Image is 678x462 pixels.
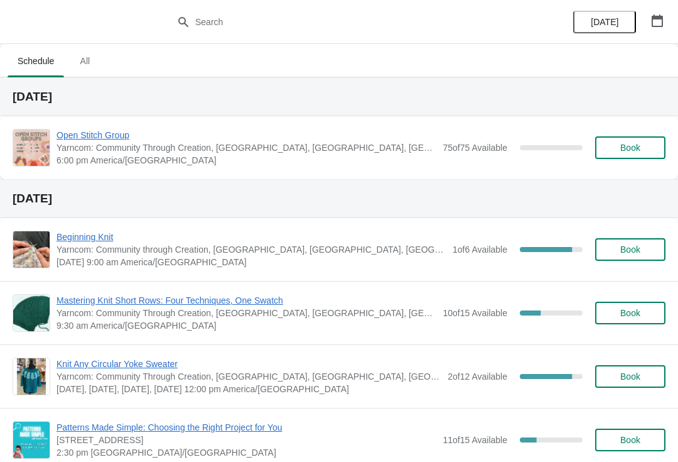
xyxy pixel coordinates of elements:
span: 1 of 6 Available [453,245,507,255]
span: 9:30 am America/[GEOGRAPHIC_DATA] [56,319,436,332]
h2: [DATE] [13,192,665,205]
button: Book [595,136,665,159]
span: Yarncom: Community Through Creation, [GEOGRAPHIC_DATA], [GEOGRAPHIC_DATA], [GEOGRAPHIC_DATA] [56,141,436,154]
span: Book [620,245,640,255]
span: Open Stitch Group [56,129,436,141]
h2: [DATE] [13,91,665,103]
span: Beginning Knit [56,231,446,243]
span: Yarncom: Community Through Creation, [GEOGRAPHIC_DATA], [GEOGRAPHIC_DATA], [GEOGRAPHIC_DATA] [56,307,436,319]
input: Search [195,11,508,33]
span: Book [620,143,640,153]
button: Book [595,429,665,451]
span: Schedule [8,50,64,72]
span: 2:30 pm [GEOGRAPHIC_DATA]/[GEOGRAPHIC_DATA] [56,446,436,459]
span: Knit Any Circular Yoke Sweater [56,358,441,370]
span: Patterns Made Simple: Choosing the Right Project for You [56,421,436,434]
span: Yarncom: Community through Creation, [GEOGRAPHIC_DATA], [GEOGRAPHIC_DATA], [GEOGRAPHIC_DATA] [56,243,446,256]
span: [DATE] [591,17,618,27]
button: Book [595,238,665,261]
span: Book [620,435,640,445]
span: All [69,50,100,72]
button: Book [595,365,665,388]
img: Knit Any Circular Yoke Sweater | Yarncom: Community Through Creation, Olive Boulevard, Creve Coeu... [13,358,50,395]
span: [DATE], [DATE], [DATE], [DATE] 12:00 pm America/[GEOGRAPHIC_DATA] [56,383,441,395]
span: Book [620,371,640,382]
img: Patterns Made Simple: Choosing the Right Project for You | 12772 Olive Boulevard, St. Louis, MO, ... [13,422,50,458]
span: Mastering Knit Short Rows: Four Techniques, One Swatch [56,294,436,307]
span: Yarncom: Community Through Creation, [GEOGRAPHIC_DATA], [GEOGRAPHIC_DATA], [GEOGRAPHIC_DATA] [56,370,441,383]
span: [DATE] 9:00 am America/[GEOGRAPHIC_DATA] [56,256,446,268]
span: 6:00 pm America/[GEOGRAPHIC_DATA] [56,154,436,167]
img: Beginning Knit | Yarncom: Community through Creation, Olive Boulevard, Creve Coeur, MO, USA | 9:0... [13,231,50,268]
span: 11 of 15 Available [443,435,507,445]
img: Mastering Knit Short Rows: Four Techniques, One Swatch | Yarncom: Community Through Creation, Oli... [13,295,50,331]
span: 10 of 15 Available [443,308,507,318]
span: 2 of 12 Available [448,371,507,382]
span: Book [620,308,640,318]
button: [DATE] [573,11,636,33]
span: [STREET_ADDRESS] [56,434,436,446]
img: Open Stitch Group | Yarncom: Community Through Creation, Olive Boulevard, Creve Coeur, MO, USA | ... [13,129,50,166]
button: Book [595,302,665,324]
span: 75 of 75 Available [443,143,507,153]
